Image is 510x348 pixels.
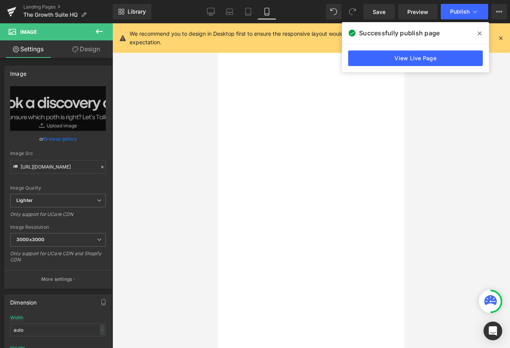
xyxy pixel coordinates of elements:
[23,4,113,10] a: Landing Pages
[10,315,23,320] div: Width
[348,50,483,66] a: View Live Page
[326,4,342,19] button: Undo
[16,237,44,242] b: 3000x3000
[10,324,106,336] input: auto
[441,4,488,19] button: Publish
[491,4,507,19] button: More
[202,4,220,19] a: Desktop
[258,4,276,19] a: Mobile
[220,4,239,19] a: Laptop
[58,40,114,58] a: Design
[5,270,111,288] button: More settings
[10,160,106,174] input: Link
[16,197,33,203] b: Lighter
[10,66,26,77] div: Image
[10,151,106,156] div: Image Src
[128,8,146,15] span: Library
[239,4,258,19] a: Tablet
[345,4,360,19] button: Redo
[10,295,37,306] div: Dimension
[484,322,502,340] div: Open Intercom Messenger
[450,9,470,15] span: Publish
[44,132,77,146] a: Browse gallery
[10,185,106,191] div: Image Quality
[23,12,78,18] span: The Growth Suite HQ
[100,325,105,335] div: -
[10,224,106,230] div: Image Resolution
[41,276,72,283] p: More settings
[130,30,461,47] p: We recommend you to design in Desktop first to ensure the responsive layout would display correct...
[10,211,106,223] div: Only support for UCare CDN
[407,8,428,16] span: Preview
[20,29,37,35] span: Image
[359,28,440,38] span: Successfully publish page
[373,8,386,16] span: Save
[10,135,106,143] div: or
[398,4,438,19] a: Preview
[10,251,106,268] div: Only support for UCare CDN and Shopify CDN
[113,4,151,19] a: New Library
